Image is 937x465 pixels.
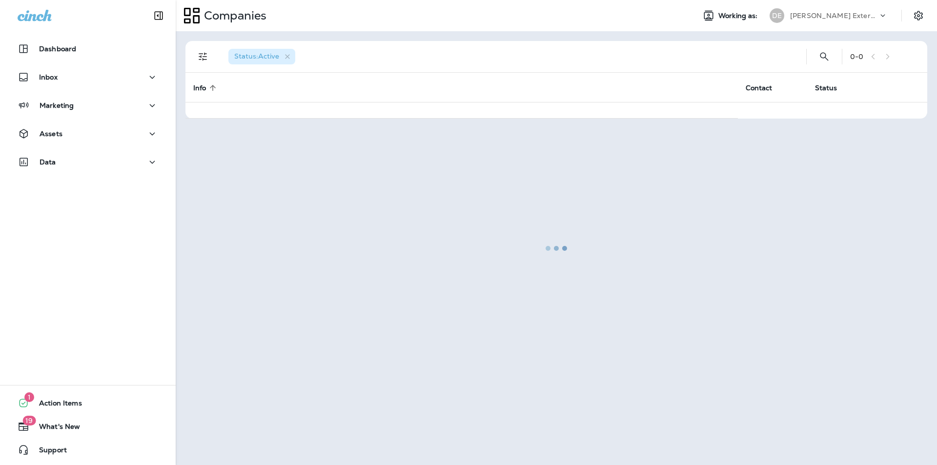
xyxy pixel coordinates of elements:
p: [PERSON_NAME] Exterminating [790,12,878,20]
button: Dashboard [10,39,166,59]
span: 19 [22,416,36,425]
p: Dashboard [39,45,76,53]
div: DE [770,8,784,23]
button: 1Action Items [10,393,166,413]
span: Action Items [29,399,82,411]
button: Marketing [10,96,166,115]
button: Collapse Sidebar [145,6,172,25]
span: Support [29,446,67,458]
p: Assets [40,130,62,138]
button: Data [10,152,166,172]
button: Inbox [10,67,166,87]
p: Marketing [40,101,74,109]
span: 1 [24,392,34,402]
button: 19What's New [10,417,166,436]
span: Working as: [718,12,760,20]
span: What's New [29,423,80,434]
button: Settings [910,7,927,24]
p: Inbox [39,73,58,81]
button: Support [10,440,166,460]
p: Data [40,158,56,166]
p: Companies [200,8,266,23]
button: Assets [10,124,166,143]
